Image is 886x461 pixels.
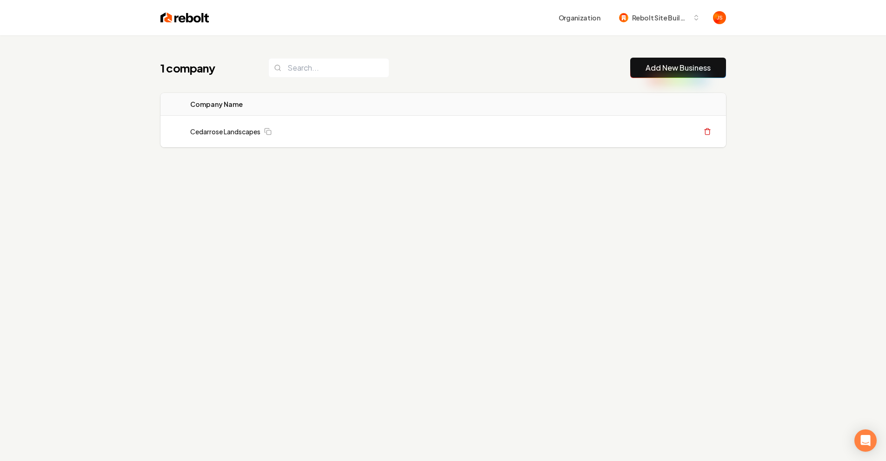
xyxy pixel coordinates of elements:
[713,11,726,24] button: Open user button
[160,60,250,75] h1: 1 company
[268,58,389,78] input: Search...
[646,62,711,73] a: Add New Business
[632,13,689,23] span: Rebolt Site Builder
[190,127,260,136] a: Cedarrose Landscapes
[183,93,413,116] th: Company Name
[854,429,877,452] div: Open Intercom Messenger
[619,13,628,22] img: Rebolt Site Builder
[630,58,726,78] button: Add New Business
[160,11,209,24] img: Rebolt Logo
[713,11,726,24] img: James Shamoun
[553,9,606,26] button: Organization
